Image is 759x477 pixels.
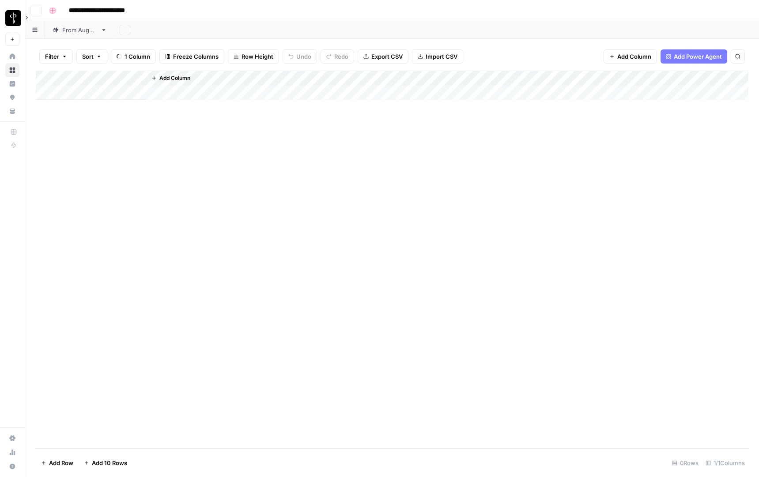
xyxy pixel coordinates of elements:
button: Row Height [228,49,279,64]
button: Redo [321,49,354,64]
a: Your Data [5,104,19,118]
button: Help + Support [5,459,19,473]
div: 1/1 Columns [702,456,748,470]
span: Add Row [49,458,73,467]
span: Filter [45,52,59,61]
button: Workspace: LP Production Workloads [5,7,19,29]
button: Undo [283,49,317,64]
button: Add Power Agent [661,49,727,64]
span: Add 10 Rows [92,458,127,467]
button: Export CSV [358,49,408,64]
button: Import CSV [412,49,463,64]
span: Redo [334,52,348,61]
span: Row Height [242,52,273,61]
span: Undo [296,52,311,61]
div: From [DATE] [62,26,97,34]
a: From [DATE] [45,21,114,39]
span: Import CSV [426,52,457,61]
span: 1 Column [125,52,150,61]
a: Usage [5,445,19,459]
button: Sort [76,49,107,64]
a: Browse [5,63,19,77]
span: Add Power Agent [674,52,722,61]
button: Add Column [604,49,657,64]
button: Freeze Columns [159,49,224,64]
a: Insights [5,77,19,91]
span: Export CSV [371,52,403,61]
span: Sort [82,52,94,61]
button: Add Row [36,456,79,470]
img: LP Production Workloads Logo [5,10,21,26]
button: 1 Column [111,49,156,64]
a: Opportunities [5,90,19,105]
span: Freeze Columns [173,52,219,61]
span: Add Column [617,52,651,61]
button: Add Column [148,72,194,84]
button: Add 10 Rows [79,456,132,470]
a: Settings [5,431,19,445]
span: Add Column [159,74,190,82]
button: Filter [39,49,73,64]
a: Home [5,49,19,64]
div: 0 Rows [668,456,702,470]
